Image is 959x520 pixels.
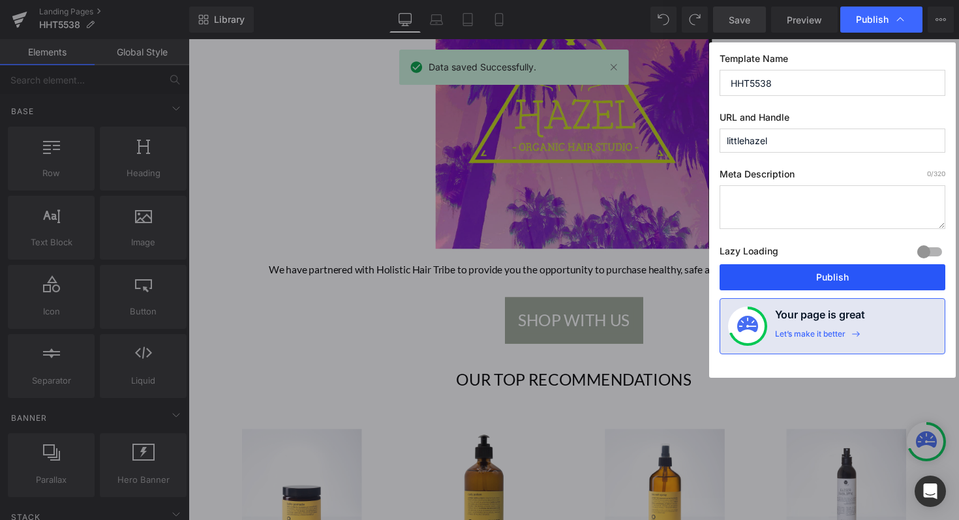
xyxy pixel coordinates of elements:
[720,243,778,264] label: Lazy Loading
[324,264,466,312] a: SHOP WITH US
[915,476,946,507] div: Open Intercom Messenger
[927,170,945,177] span: /320
[720,168,945,185] label: Meta Description
[927,170,931,177] span: 0
[720,112,945,129] label: URL and Handle
[775,307,865,329] h4: Your page is great
[856,14,889,25] span: Publish
[13,228,776,245] p: We have partnered with Holistic Hair Tribe to provide you the opportunity to purchase healthy, sa...
[737,316,758,337] img: onboarding-status.svg
[720,53,945,70] label: Template Name
[720,264,945,290] button: Publish
[338,275,452,301] span: SHOP WITH US
[23,324,767,373] h1: OUR Top Recommendations
[775,329,845,346] div: Let’s make it better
